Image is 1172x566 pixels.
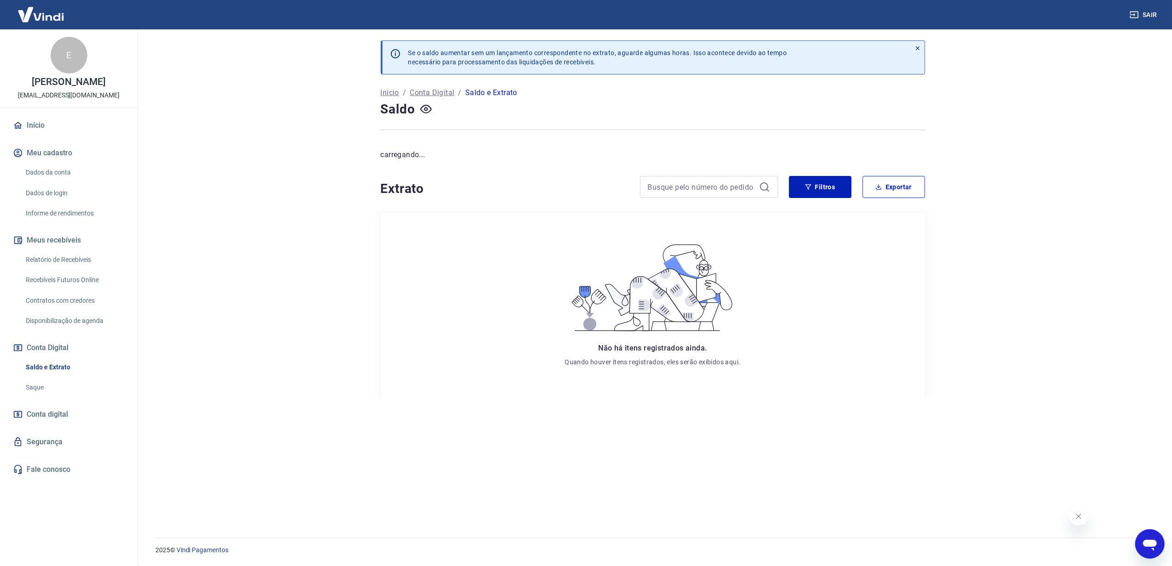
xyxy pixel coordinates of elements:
[6,6,77,14] span: Olá! Precisa de ajuda?
[38,53,46,61] img: tab_domain_overview_orange.svg
[97,53,104,61] img: tab_keywords_by_traffic_grey.svg
[11,459,126,480] a: Fale conosco
[11,404,126,424] a: Conta digital
[22,204,126,223] a: Informe de rendimentos
[789,176,852,198] button: Filtros
[24,24,131,31] div: [PERSON_NAME]: [DOMAIN_NAME]
[11,230,126,250] button: Meus recebíveis
[11,338,126,358] button: Conta Digital
[22,184,126,203] a: Dados de login
[381,180,629,198] h4: Extrato
[1069,507,1088,526] iframe: Fechar mensagem
[22,358,126,377] a: Saldo e Extrato
[11,0,71,28] img: Vindi
[598,344,707,352] span: Não há itens registrados ainda.
[565,357,740,367] p: Quando houver itens registrados, eles serão exibidos aqui.
[1135,529,1165,559] iframe: Botão para abrir a janela de mensagens
[155,545,1150,555] p: 2025 ©
[381,87,399,98] a: Início
[465,87,517,98] p: Saldo e Extrato
[22,163,126,182] a: Dados da conta
[15,24,22,31] img: website_grey.svg
[22,378,126,397] a: Saque
[11,432,126,452] a: Segurança
[381,149,925,160] p: carregando...
[107,54,148,60] div: Palavras-chave
[22,291,126,310] a: Contratos com credores
[22,250,126,269] a: Relatório de Recebíveis
[15,15,22,22] img: logo_orange.svg
[11,115,126,136] a: Início
[177,546,229,554] a: Vindi Pagamentos
[648,180,755,194] input: Busque pelo número do pedido
[863,176,925,198] button: Exportar
[18,91,120,100] p: [EMAIL_ADDRESS][DOMAIN_NAME]
[48,54,70,60] div: Domínio
[458,87,462,98] p: /
[11,143,126,163] button: Meu cadastro
[32,77,105,87] p: [PERSON_NAME]
[22,271,126,289] a: Recebíveis Futuros Online
[381,100,415,119] h4: Saldo
[403,87,406,98] p: /
[1128,6,1161,23] button: Sair
[408,48,787,67] p: Se o saldo aumentar sem um lançamento correspondente no extrato, aguarde algumas horas. Isso acon...
[51,37,87,74] div: E
[27,408,68,421] span: Conta digital
[410,87,454,98] a: Conta Digital
[26,15,45,22] div: v 4.0.25
[22,311,126,330] a: Disponibilização de agenda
